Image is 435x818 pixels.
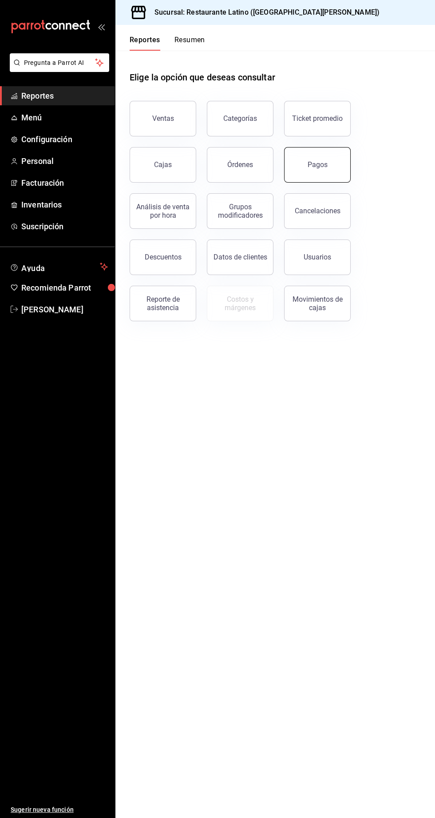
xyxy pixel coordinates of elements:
button: Reporte de asistencia [130,286,196,321]
div: Descuentos [145,253,182,261]
div: Pagos [308,160,328,169]
button: Descuentos [130,239,196,275]
div: Órdenes [227,160,253,169]
span: Configuración [21,133,108,145]
div: Reporte de asistencia [135,295,190,312]
div: Categorías [223,114,257,123]
button: Ventas [130,101,196,136]
span: Pregunta a Parrot AI [24,58,95,68]
div: Cancelaciones [295,207,340,215]
div: Ticket promedio [292,114,343,123]
span: Facturación [21,177,108,189]
button: Contrata inventarios para ver este reporte [207,286,273,321]
span: Inventarios [21,199,108,211]
button: open_drawer_menu [98,23,105,30]
a: Cajas [130,147,196,183]
div: Grupos modificadores [213,203,268,219]
span: Menú [21,112,108,124]
span: Recomienda Parrot [21,282,108,294]
button: Movimientos de cajas [284,286,351,321]
span: Personal [21,155,108,167]
div: Datos de clientes [214,253,267,261]
div: navigation tabs [130,36,205,51]
span: Suscripción [21,220,108,232]
button: Análisis de venta por hora [130,193,196,229]
button: Pregunta a Parrot AI [10,53,109,72]
span: Ayuda [21,261,96,272]
span: [PERSON_NAME] [21,303,108,315]
div: Usuarios [304,253,331,261]
div: Análisis de venta por hora [135,203,190,219]
button: Cancelaciones [284,193,351,229]
div: Movimientos de cajas [290,295,345,312]
button: Reportes [130,36,160,51]
button: Usuarios [284,239,351,275]
div: Costos y márgenes [213,295,268,312]
button: Datos de clientes [207,239,273,275]
button: Categorías [207,101,273,136]
button: Pagos [284,147,351,183]
div: Cajas [154,160,172,170]
div: Ventas [152,114,174,123]
button: Órdenes [207,147,273,183]
button: Resumen [174,36,205,51]
h3: Sucursal: Restaurante Latino ([GEOGRAPHIC_DATA][PERSON_NAME]) [147,7,380,18]
a: Pregunta a Parrot AI [6,64,109,74]
span: Reportes [21,90,108,102]
button: Ticket promedio [284,101,351,136]
h1: Elige la opción que deseas consultar [130,71,275,84]
button: Grupos modificadores [207,193,273,229]
span: Sugerir nueva función [11,805,108,814]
